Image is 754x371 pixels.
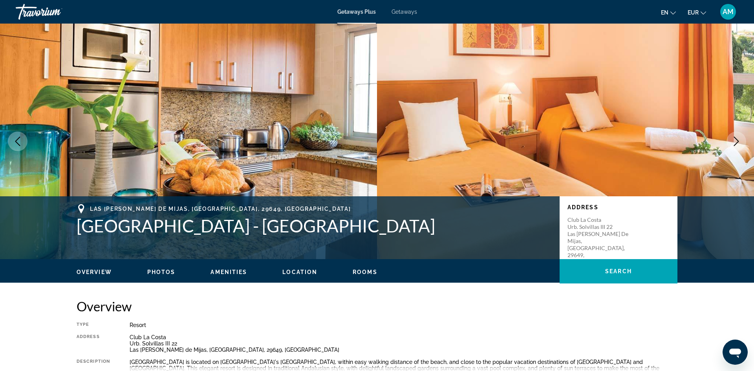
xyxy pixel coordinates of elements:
a: Travorium [16,2,94,22]
span: Amenities [210,269,247,275]
span: Las [PERSON_NAME] de Mijas, [GEOGRAPHIC_DATA], 29649, [GEOGRAPHIC_DATA] [90,206,351,212]
h1: [GEOGRAPHIC_DATA] - [GEOGRAPHIC_DATA] [77,216,552,236]
span: AM [723,8,734,16]
button: Photos [147,269,176,276]
h2: Overview [77,298,677,314]
button: Overview [77,269,112,276]
span: en [661,9,668,16]
p: Address [567,204,670,210]
button: Location [282,269,317,276]
span: Location [282,269,317,275]
span: Overview [77,269,112,275]
button: Change currency [688,7,706,18]
a: Getaways Plus [337,9,376,15]
div: Type [77,322,110,328]
button: Rooms [353,269,377,276]
span: Search [605,268,632,274]
button: User Menu [718,4,738,20]
iframe: Schaltfläche zum Öffnen des Messaging-Fensters [723,340,748,365]
button: Amenities [210,269,247,276]
span: EUR [688,9,699,16]
span: Photos [147,269,176,275]
span: Rooms [353,269,377,275]
div: Address [77,334,110,353]
button: Previous image [8,132,27,151]
a: Getaways [392,9,417,15]
button: Change language [661,7,676,18]
button: Search [560,259,677,283]
div: Resort [130,322,677,328]
div: Club La Costa Urb. Solvillas III 22 Las [PERSON_NAME] de Mijas, [GEOGRAPHIC_DATA], 29649, [GEOGRA... [130,334,677,353]
p: Club La Costa Urb. Solvillas III 22 Las [PERSON_NAME] de Mijas, [GEOGRAPHIC_DATA], 29649, [GEOGRA... [567,216,630,266]
button: Next image [727,132,746,151]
